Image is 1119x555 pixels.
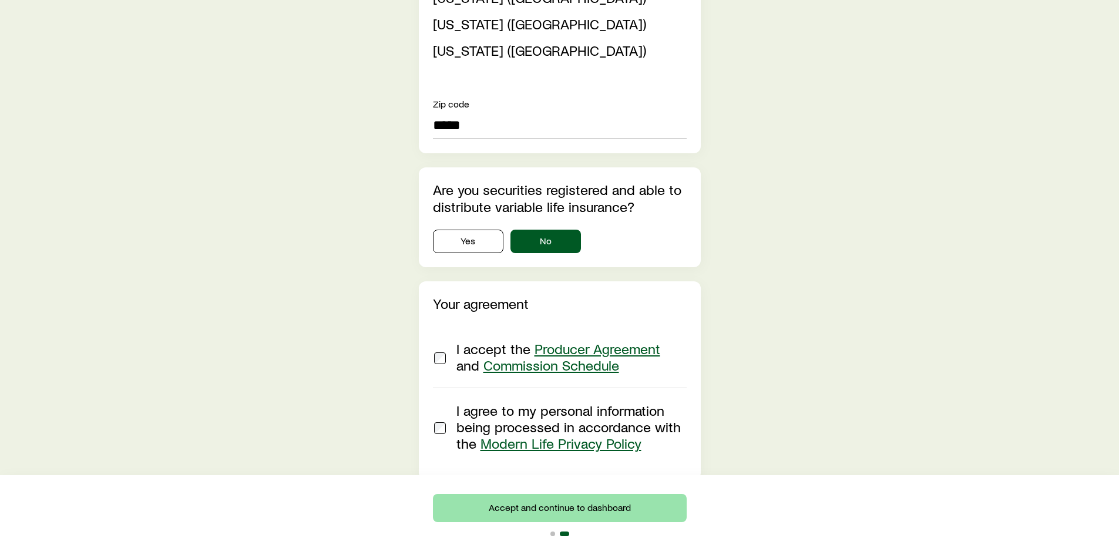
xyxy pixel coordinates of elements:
div: Zip code [433,97,687,111]
a: Commission Schedule [483,356,619,374]
a: Modern Life Privacy Policy [480,435,641,452]
input: I agree to my personal information being processed in accordance with the Modern Life Privacy Policy [434,422,446,434]
label: Are you securities registered and able to distribute variable life insurance? [433,181,681,215]
label: Your agreement [433,295,529,312]
input: I accept the Producer Agreement and Commission Schedule [434,352,446,364]
li: South Carolina (SC) [433,38,680,64]
button: No [510,230,581,253]
a: Producer Agreement [535,340,660,357]
span: I agree to my personal information being processed in accordance with the [456,402,681,452]
button: Yes [433,230,503,253]
div: securitiesRegistrationInfo.isSecuritiesRegistered [433,230,687,253]
li: North Carolina (NC) [433,11,680,38]
button: Accept and continue to dashboard [433,494,687,522]
span: [US_STATE] ([GEOGRAPHIC_DATA]) [433,42,646,59]
span: I accept the and [456,340,660,374]
span: [US_STATE] ([GEOGRAPHIC_DATA]) [433,15,646,32]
